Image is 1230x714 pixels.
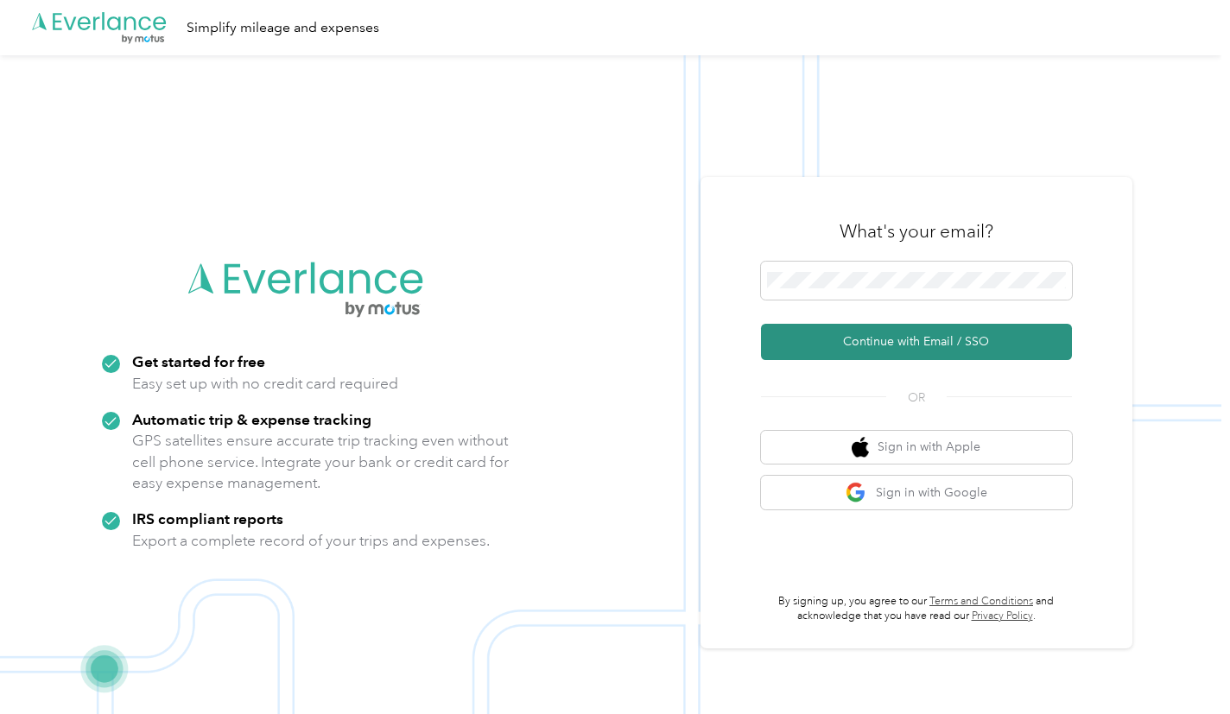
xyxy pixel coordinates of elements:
[132,373,398,395] p: Easy set up with no credit card required
[761,476,1072,509] button: google logoSign in with Google
[852,437,869,458] img: apple logo
[761,594,1072,624] p: By signing up, you agree to our and acknowledge that you have read our .
[132,530,490,552] p: Export a complete record of your trips and expenses.
[761,324,1072,360] button: Continue with Email / SSO
[846,482,867,503] img: google logo
[972,610,1033,622] a: Privacy Policy
[761,431,1072,464] button: apple logoSign in with Apple
[132,352,265,370] strong: Get started for free
[132,509,283,528] strong: IRS compliant reports
[132,430,510,494] p: GPS satellites ensure accurate trip tracking even without cell phone service. Integrate your bank...
[187,17,379,39] div: Simplify mileage and expenses
[132,410,371,428] strong: Automatic trip & expense tracking
[840,219,993,243] h3: What's your email?
[929,595,1033,608] a: Terms and Conditions
[886,389,947,407] span: OR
